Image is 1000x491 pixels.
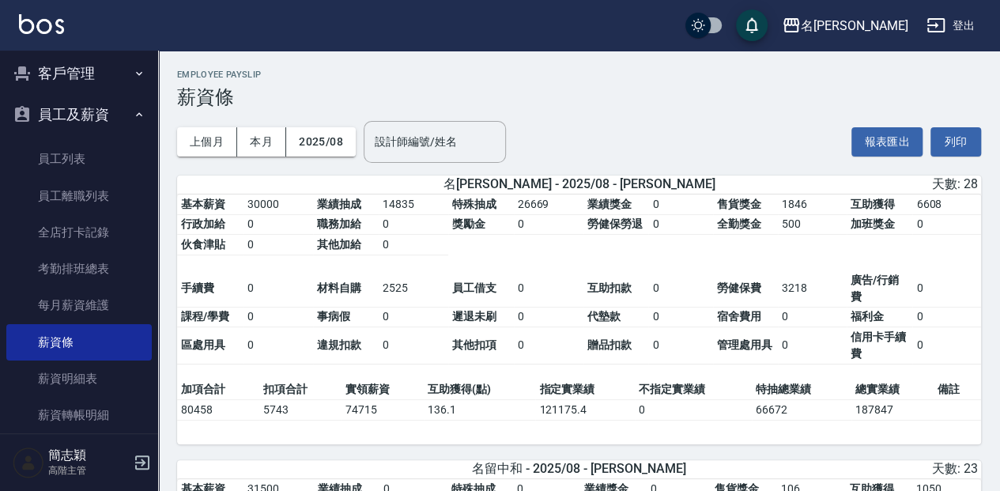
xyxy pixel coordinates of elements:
[635,399,752,420] td: 0
[717,281,761,294] span: 勞健保費
[648,270,712,308] td: 0
[181,217,225,230] span: 行政加給
[851,217,895,230] span: 加班獎金
[851,330,906,360] span: 信用卡手續費
[13,447,44,478] img: Person
[912,270,981,308] td: 0
[778,307,847,327] td: 0
[452,281,496,294] span: 員工借支
[851,198,895,210] span: 互助獲得
[801,16,908,36] div: 名[PERSON_NAME]
[177,195,981,380] table: a dense table
[587,338,632,351] span: 贈品扣款
[48,448,129,463] h5: 簡志穎
[851,380,934,400] td: 總實業績
[6,361,152,397] a: 薪資明細表
[6,178,152,214] a: 員工離職列表
[752,399,851,420] td: 66672
[6,53,152,94] button: 客戶管理
[181,198,225,210] span: 基本薪資
[452,198,496,210] span: 特殊抽成
[472,461,686,478] span: 名留中和 - 2025/08 - [PERSON_NAME]
[177,127,237,157] button: 上個月
[514,195,583,215] td: 26669
[851,274,899,303] span: 廣告/行銷費
[317,310,350,323] span: 事病假
[851,127,923,157] button: 報表匯出
[317,217,361,230] span: 職務加給
[424,399,536,420] td: 136.1
[379,195,448,215] td: 14835
[514,270,583,308] td: 0
[715,176,978,193] div: 天數: 28
[181,338,225,351] span: 區處用具
[243,214,313,235] td: 0
[177,380,259,400] td: 加項合計
[778,214,847,235] td: 500
[379,327,448,364] td: 0
[259,380,342,400] td: 扣項合計
[775,9,914,42] button: 名[PERSON_NAME]
[514,307,583,327] td: 0
[752,380,851,400] td: 特抽總業績
[648,327,712,364] td: 0
[778,270,847,308] td: 3218
[6,287,152,323] a: 每月薪資維護
[177,399,259,420] td: 80458
[379,214,448,235] td: 0
[648,307,712,327] td: 0
[6,214,152,251] a: 全店打卡記錄
[424,380,536,400] td: 互助獲得(點)
[6,397,152,433] a: 薪資轉帳明細
[6,251,152,287] a: 考勤排班總表
[851,310,884,323] span: 福利金
[317,338,361,351] span: 違規扣款
[717,310,761,323] span: 宿舍費用
[48,463,129,478] p: 高階主管
[379,235,448,255] td: 0
[379,307,448,327] td: 0
[778,327,847,364] td: 0
[342,399,424,420] td: 74715
[6,324,152,361] a: 薪資條
[6,94,152,135] button: 員工及薪資
[181,310,229,323] span: 課程/學費
[920,11,981,40] button: 登出
[237,127,286,157] button: 本月
[317,281,361,294] span: 材料自購
[736,9,768,41] button: save
[717,217,761,230] span: 全勤獎金
[514,327,583,364] td: 0
[452,338,496,351] span: 其他扣項
[177,70,981,80] h2: Employee Payslip
[648,214,712,235] td: 0
[177,86,981,108] h3: 薪資條
[514,214,583,235] td: 0
[912,327,981,364] td: 0
[243,195,313,215] td: 30000
[535,380,635,400] td: 指定實業績
[317,238,361,251] span: 其他加給
[851,399,934,420] td: 187847
[648,195,712,215] td: 0
[243,270,313,308] td: 0
[6,141,152,177] a: 員工列表
[181,281,214,294] span: 手續費
[912,214,981,235] td: 0
[452,310,496,323] span: 遲退未刷
[286,127,356,157] button: 2025/08
[587,310,621,323] span: 代墊款
[243,307,313,327] td: 0
[587,198,632,210] span: 業績獎金
[342,380,424,400] td: 實領薪資
[717,198,761,210] span: 售貨獎金
[912,307,981,327] td: 0
[19,14,64,34] img: Logo
[778,195,847,215] td: 1846
[587,217,643,230] span: 勞健保勞退
[243,327,313,364] td: 0
[930,127,981,157] button: 列印
[912,195,981,215] td: 6608
[635,380,752,400] td: 不指定實業績
[379,270,448,308] td: 2525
